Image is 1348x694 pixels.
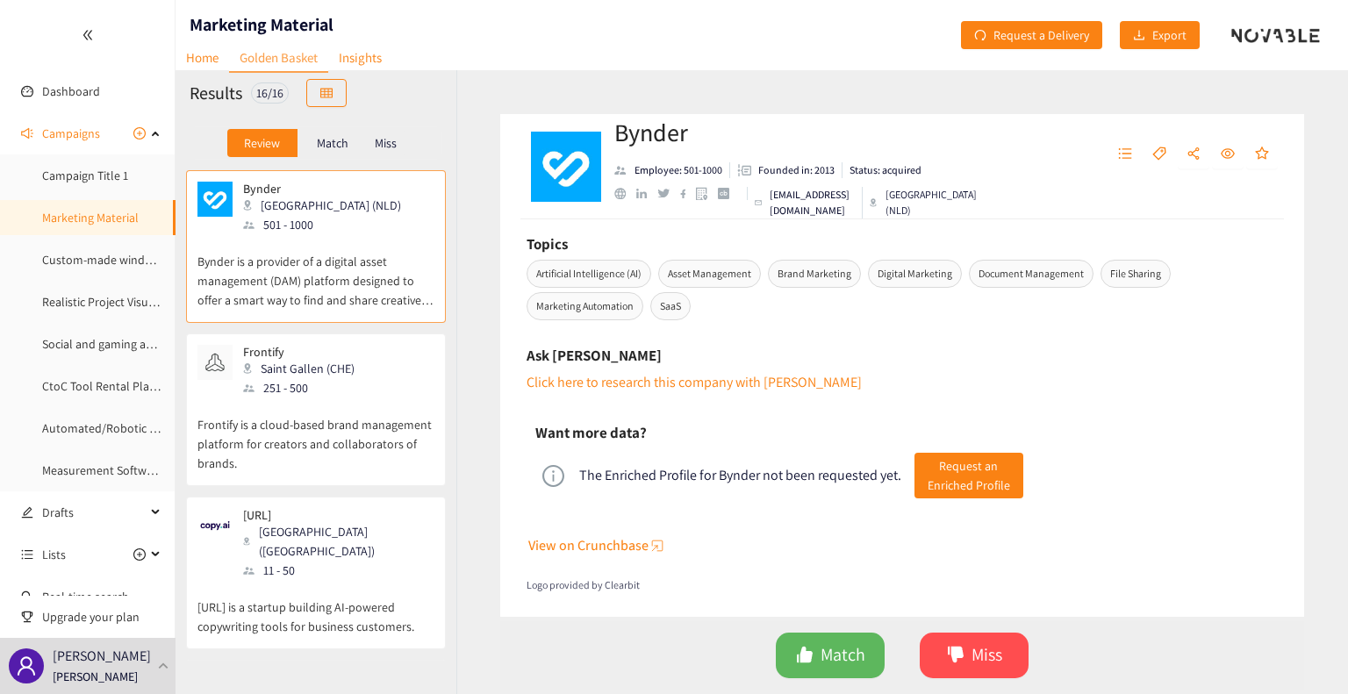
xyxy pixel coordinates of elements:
[696,187,718,200] a: google maps
[197,234,434,310] p: Bynder is a provider of a digital asset management (DAM) platform designed to offer a smart way t...
[579,467,901,484] div: The Enriched Profile for Bynder not been requested yet.
[1178,140,1209,168] button: share-alt
[1118,147,1132,162] span: unordered-list
[21,127,33,140] span: sound
[306,79,347,107] button: table
[42,294,285,310] a: Realistic Project Visualization for Configurators
[1255,147,1269,162] span: star
[842,162,921,178] li: Status
[197,345,233,380] img: Snapshot of the company's website
[730,162,842,178] li: Founded in year
[176,44,229,71] a: Home
[1260,610,1348,694] div: Widget de chat
[870,187,979,218] div: [GEOGRAPHIC_DATA] (NLD)
[317,136,348,150] p: Match
[21,548,33,561] span: unordered-list
[528,534,649,556] span: View on Crunchbase
[535,419,647,446] h6: Want more data?
[42,378,179,394] a: CtoC Tool Rental Platform
[229,44,328,73] a: Golden Basket
[53,645,151,667] p: [PERSON_NAME]
[243,561,433,580] div: 11 - 50
[914,453,1023,498] button: Request anEnriched Profile
[650,292,691,320] span: SaaS
[1152,147,1166,162] span: tag
[614,188,636,199] a: website
[758,162,835,178] p: Founded in: 2013
[1187,147,1201,162] span: share-alt
[42,420,252,436] a: Automated/Robotic Inventory Solutions
[375,136,397,150] p: Miss
[42,537,66,572] span: Lists
[974,29,986,43] span: redo
[243,359,365,378] div: Saint Gallen (CHE)
[320,87,333,101] span: table
[947,646,964,666] span: dislike
[243,182,401,196] p: Bynder
[1109,140,1141,168] button: unordered-list
[251,82,289,104] div: 16 / 16
[190,81,242,105] h2: Results
[243,508,422,522] p: [URL]
[133,127,146,140] span: plus-circle
[244,136,280,150] p: Review
[197,397,434,473] p: Frontify is a cloud-based brand management platform for creators and collaborators of brands.
[243,522,433,561] div: [GEOGRAPHIC_DATA] ([GEOGRAPHIC_DATA])
[920,633,1029,678] button: dislikeMiss
[42,599,161,634] span: Upgrade your plan
[796,646,814,666] span: like
[243,345,355,359] p: Frontify
[993,25,1089,45] span: Request a Delivery
[528,532,1279,560] button: View on Crunchbase
[42,462,163,478] a: Measurement Software
[1144,140,1175,168] button: tag
[42,336,298,352] a: Social and gaming application for ideation events
[42,83,100,99] a: Dashboard
[42,168,128,183] a: Campaign Title 1
[636,189,657,199] a: linkedin
[928,456,1010,495] span: Request an Enriched Profile
[53,667,138,686] p: [PERSON_NAME]
[527,342,662,368] h6: Ask [PERSON_NAME]
[768,260,861,288] span: Brand Marketing
[1120,21,1200,49] button: downloadExport
[527,260,651,288] span: Artificial Intelligence (AI)
[972,641,1002,669] span: Miss
[243,196,412,215] div: [GEOGRAPHIC_DATA] (NLD)
[1212,140,1244,168] button: eye
[42,252,233,268] a: Custom-made windows configurator
[42,495,146,530] span: Drafts
[680,189,697,198] a: facebook
[243,378,365,397] div: 251 - 500
[531,132,601,202] img: Company Logo
[190,12,333,37] h1: Marketing Material
[328,44,392,71] a: Insights
[527,577,1278,594] a: Logo provided by Clearbit
[1246,140,1278,168] button: star
[1260,610,1348,694] iframe: Chat Widget
[614,115,968,150] h2: Bynder
[821,641,865,669] span: Match
[718,188,740,199] a: crunchbase
[1133,29,1145,43] span: download
[243,215,412,234] div: 501 - 1000
[21,506,33,519] span: edit
[776,633,885,678] button: likeMatch
[1152,25,1187,45] span: Export
[42,116,100,151] span: Campaigns
[770,187,855,218] p: [EMAIL_ADDRESS][DOMAIN_NAME]
[527,373,862,391] a: Click here to research this company with [PERSON_NAME]
[1221,147,1235,162] span: eye
[21,611,33,623] span: trophy
[635,162,722,178] p: Employee: 501-1000
[614,162,730,178] li: Employees
[527,231,568,257] h6: Topics
[197,508,233,543] img: Snapshot of the company's website
[133,548,146,561] span: plus-circle
[16,655,37,676] span: user
[961,21,1102,49] button: redoRequest a Delivery
[1101,260,1171,288] span: File Sharing
[657,189,679,197] a: twitter
[42,589,129,605] a: Real-time search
